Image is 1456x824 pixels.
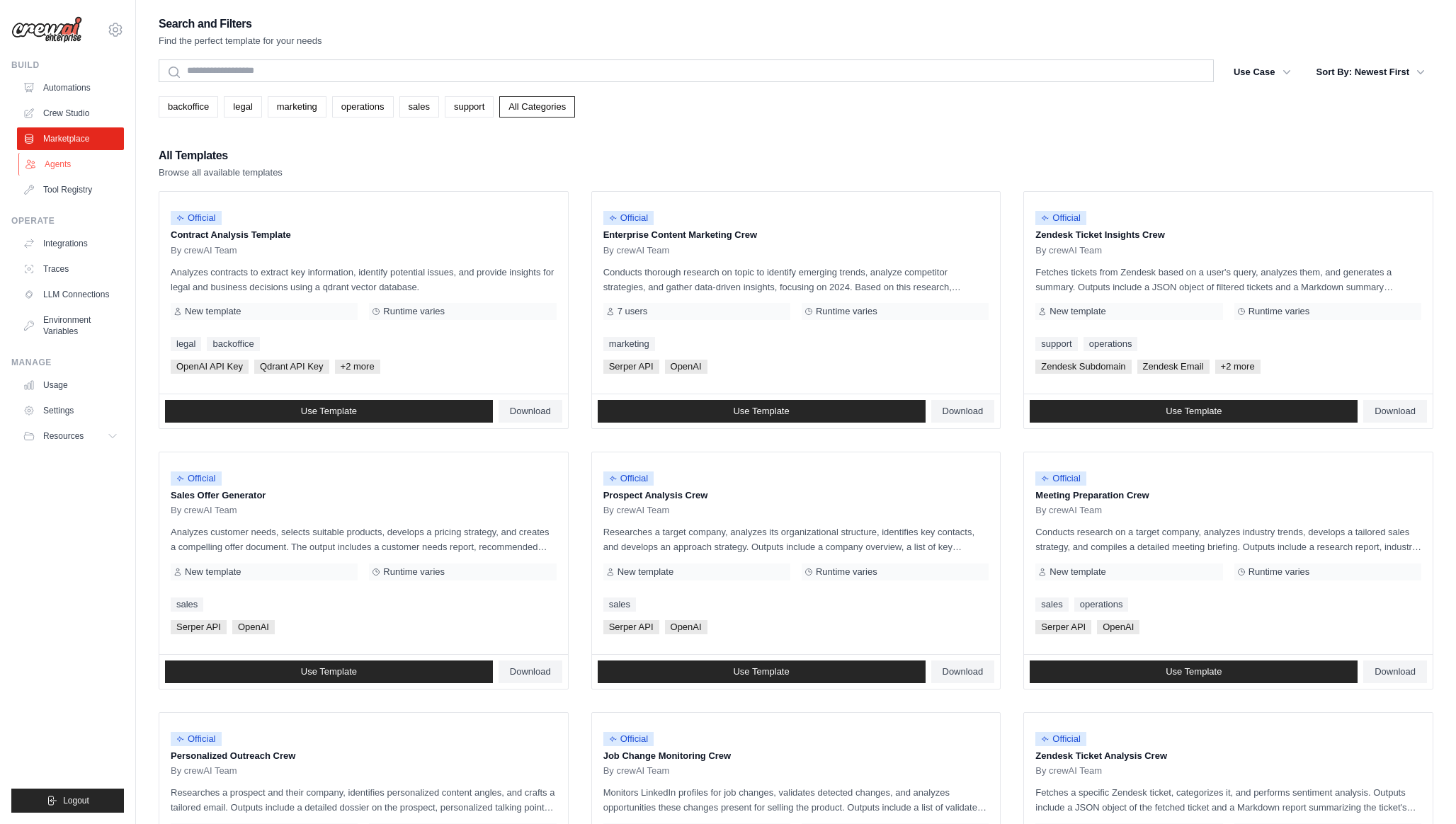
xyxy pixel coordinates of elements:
[159,166,283,180] p: Browse all available templates
[1074,597,1129,612] a: operations
[1035,471,1086,486] span: Official
[17,283,124,306] a: LLM Connections
[171,765,237,777] span: By crewAI Team
[603,620,659,634] span: Serper API
[510,666,551,677] span: Download
[1035,360,1131,374] span: Zendesk Subdomain
[332,96,394,118] a: operations
[618,306,648,317] span: 7 users
[1035,732,1086,746] span: Official
[603,211,654,225] span: Official
[603,785,989,815] p: Monitors LinkedIn profiles for job changes, validates detected changes, and analyzes opportunitie...
[598,400,926,423] a: Use Template
[17,127,124,150] a: Marketplace
[165,400,493,423] a: Use Template
[17,178,124,201] a: Tool Registry
[603,245,670,256] span: By crewAI Team
[17,258,124,280] a: Traces
[383,306,445,317] span: Runtime varies
[603,265,989,294] p: Conducts thorough research on topic to identify emerging trends, analyze competitor strategies, a...
[1215,360,1261,374] span: +2 more
[1363,400,1427,423] a: Download
[1308,59,1433,85] button: Sort By: Newest First
[1035,765,1102,777] span: By crewAI Team
[1166,666,1222,677] span: Use Template
[17,425,124,447] button: Resources
[171,749,557,763] p: Personalized Outreach Crew
[159,146,283,166] h2: All Templates
[185,306,241,317] span: New template
[499,96,575,118] a: All Categories
[816,566,877,578] span: Runtime varies
[1035,749,1421,763] p: Zendesk Ticket Analysis Crew
[1035,525,1421,554] p: Conducts research on a target company, analyzes industry trends, develops a tailored sales strate...
[171,732,222,746] span: Official
[1035,620,1091,634] span: Serper API
[171,360,249,374] span: OpenAI API Key
[1375,406,1416,417] span: Download
[1035,245,1102,256] span: By crewAI Team
[931,660,995,683] a: Download
[171,488,557,503] p: Sales Offer Generator
[816,306,877,317] span: Runtime varies
[1375,666,1416,677] span: Download
[224,96,261,118] a: legal
[1166,406,1222,417] span: Use Template
[1035,785,1421,815] p: Fetches a specific Zendesk ticket, categorizes it, and performs sentiment analysis. Outputs inclu...
[603,732,654,746] span: Official
[603,525,989,554] p: Researches a target company, analyzes its organizational structure, identifies key contacts, and ...
[207,337,259,351] a: backoffice
[17,102,124,125] a: Crew Studio
[603,488,989,503] p: Prospect Analysis Crew
[254,360,329,374] span: Qdrant API Key
[171,265,557,294] p: Analyzes contracts to extract key information, identify potential issues, and provide insights fo...
[510,406,551,417] span: Download
[1050,566,1105,578] span: New template
[399,96,439,118] a: sales
[165,660,493,683] a: Use Template
[1030,400,1358,423] a: Use Template
[43,430,84,442] span: Resources
[17,374,124,396] a: Usage
[171,228,557,242] p: Contract Analysis Template
[11,59,124,71] div: Build
[171,337,201,351] a: legal
[18,153,125,176] a: Agents
[159,14,322,34] h2: Search and Filters
[618,566,673,578] span: New template
[171,525,557,554] p: Analyzes customer needs, selects suitable products, develops a pricing strategy, and creates a co...
[733,666,789,677] span: Use Template
[1035,211,1086,225] span: Official
[171,620,227,634] span: Serper API
[603,505,670,516] span: By crewAI Team
[159,34,322,48] p: Find the perfect template for your needs
[1035,597,1068,612] a: sales
[1097,620,1139,634] span: OpenAI
[11,215,124,227] div: Operate
[171,245,237,256] span: By crewAI Team
[1035,265,1421,294] p: Fetches tickets from Zendesk based on a user's query, analyzes them, and generates a summary. Out...
[17,309,124,343] a: Environment Variables
[1249,306,1310,317] span: Runtime varies
[301,666,357,677] span: Use Template
[171,597,203,612] a: sales
[171,471,222,486] span: Official
[383,566,445,578] span: Runtime varies
[1035,337,1077,351] a: support
[1363,660,1427,683] a: Download
[603,471,654,486] span: Official
[1084,337,1138,351] a: operations
[1050,306,1105,317] span: New template
[232,620,275,634] span: OpenAI
[171,505,237,516] span: By crewAI Team
[603,597,636,612] a: sales
[171,785,557,815] p: Researches a prospect and their company, identifies personalized content angles, and crafts a tai...
[598,660,926,683] a: Use Template
[445,96,494,118] a: support
[17,399,124,422] a: Settings
[665,620,707,634] span: OpenAI
[603,749,989,763] p: Job Change Monitoring Crew
[1035,228,1421,242] p: Zendesk Ticket Insights Crew
[11,357,124,368] div: Manage
[1137,360,1210,374] span: Zendesk Email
